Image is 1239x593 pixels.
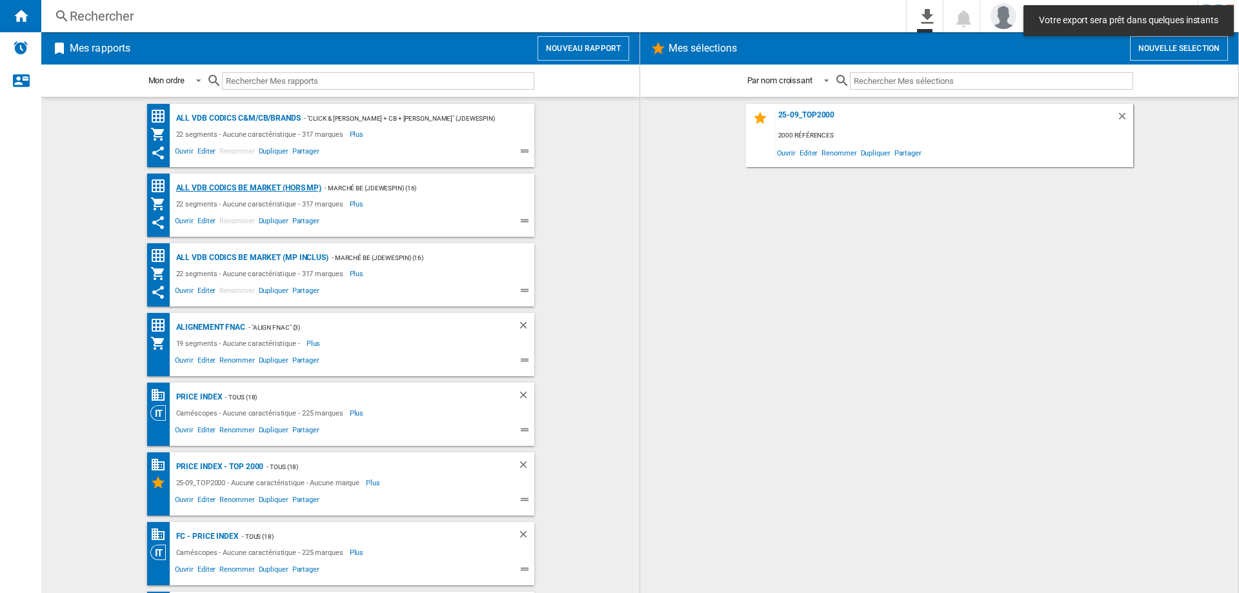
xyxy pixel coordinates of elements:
button: Nouvelle selection [1130,36,1228,61]
span: Renommer [820,144,858,161]
span: Ouvrir [173,424,196,439]
div: Caméscopes - Aucune caractéristique - 225 marques [173,545,350,560]
img: profile.jpg [991,3,1016,29]
div: Supprimer [518,389,534,405]
div: Mon assortiment [150,126,173,142]
span: Editer [196,424,217,439]
span: Renommer [217,424,256,439]
span: Dupliquer [257,494,290,509]
span: Renommer [217,494,256,509]
span: Dupliquer [257,145,290,161]
div: Alignement Fnac [173,319,246,336]
span: Renommer [217,285,256,300]
span: Renommer [217,354,256,370]
div: - TOUS (18) [222,389,491,405]
span: Plus [350,545,366,560]
ng-md-icon: Ce rapport a été partagé avec vous [150,215,166,230]
div: 25-09_TOP2000 - Aucune caractéristique - Aucune marque [173,475,367,490]
span: Dupliquer [257,285,290,300]
span: Dupliquer [257,215,290,230]
span: Dupliquer [257,563,290,579]
span: Partager [290,494,321,509]
span: Partager [290,563,321,579]
span: Ouvrir [173,494,196,509]
span: Partager [290,145,321,161]
div: Base 100 [150,457,173,473]
div: Mon assortiment [150,336,173,351]
span: Plus [366,475,382,490]
span: Plus [307,336,323,351]
div: Rechercher [70,7,872,25]
span: Ouvrir [173,285,196,300]
span: Renommer [217,215,256,230]
div: - "Click & [PERSON_NAME] + CB + [PERSON_NAME]" (jdewespin) (11) [301,110,509,126]
div: Supprimer [518,319,534,336]
ng-md-icon: Ce rapport a été partagé avec vous [150,145,166,161]
span: Ouvrir [173,215,196,230]
div: Par nom croissant [747,75,812,85]
div: Supprimer [518,528,534,545]
div: 19 segments - Aucune caractéristique - [173,336,307,351]
div: Base 100 [150,387,173,403]
div: - "Align Fnac" (3) [245,319,491,336]
span: Partager [290,285,321,300]
div: Caméscopes - Aucune caractéristique - 225 marques [173,405,350,421]
div: 22 segments - Aucune caractéristique - 317 marques [173,266,350,281]
h2: Mes rapports [67,36,133,61]
div: - TOUS (18) [239,528,492,545]
span: Editer [196,563,217,579]
div: Matrice des prix [150,317,173,334]
div: PRICE INDEX [173,389,223,405]
span: Dupliquer [859,144,892,161]
span: Plus [350,405,366,421]
span: Partager [892,144,923,161]
div: Matrice des prix [150,248,173,264]
span: Editer [196,494,217,509]
div: Base 100 [150,527,173,543]
img: alerts-logo.svg [13,40,28,55]
span: Votre export sera prêt dans quelques instants [1035,14,1222,27]
span: Partager [290,215,321,230]
span: Ouvrir [173,563,196,579]
button: Nouveau rapport [538,36,629,61]
div: Mes Sélections [150,475,173,490]
span: Partager [290,354,321,370]
div: 22 segments - Aucune caractéristique - 317 marques [173,126,350,142]
input: Rechercher Mes rapports [222,72,534,90]
span: Editer [196,145,217,161]
div: - Marché BE (jdewespin) (16) [321,180,508,196]
span: Ouvrir [173,145,196,161]
div: 2000 références [775,128,1133,144]
span: Renommer [217,563,256,579]
input: Rechercher Mes sélections [850,72,1133,90]
div: ALL VDB CODICS BE MARKET (MP inclus) [173,250,328,266]
div: Vision Catégorie [150,405,173,421]
span: Renommer [217,145,256,161]
div: - TOUS (18) [263,459,491,475]
span: Editer [196,215,217,230]
span: Plus [350,266,366,281]
div: FC - PRICE INDEX [173,528,239,545]
span: Plus [350,126,366,142]
span: Dupliquer [257,354,290,370]
span: Ouvrir [775,144,798,161]
span: Editer [798,144,820,161]
ng-md-icon: Ce rapport a été partagé avec vous [150,285,166,300]
div: Mon assortiment [150,266,173,281]
span: Dupliquer [257,424,290,439]
div: 25-09_TOP2000 [775,110,1116,128]
div: Supprimer [518,459,534,475]
div: ALL VDB CODICS C&M/CB/BRANDS [173,110,301,126]
div: ALL VDB CODICS BE MARKET (hors MP) [173,180,322,196]
div: Vision Catégorie [150,545,173,560]
div: 22 segments - Aucune caractéristique - 317 marques [173,196,350,212]
div: PRICE INDEX - Top 2000 [173,459,264,475]
div: Matrice des prix [150,178,173,194]
span: Partager [290,424,321,439]
div: Matrice des prix [150,108,173,125]
span: Plus [350,196,366,212]
div: Mon ordre [148,75,185,85]
span: Ouvrir [173,354,196,370]
h2: Mes sélections [666,36,740,61]
span: Editer [196,354,217,370]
